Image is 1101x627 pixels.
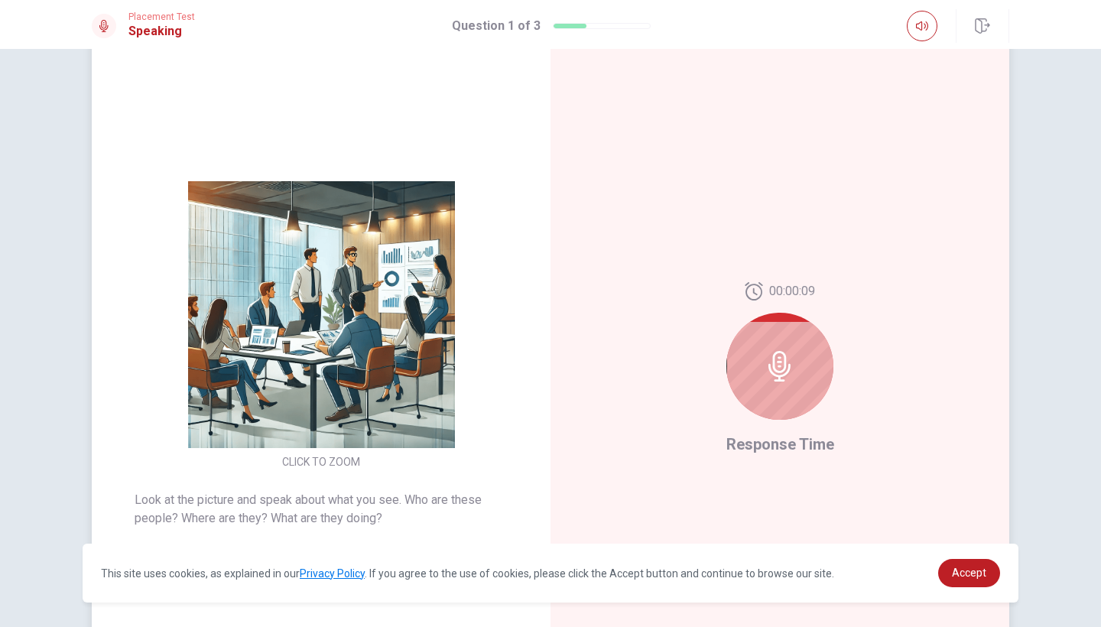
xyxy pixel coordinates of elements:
[726,435,834,453] span: Response Time
[128,11,195,22] span: Placement Test
[938,559,1000,587] a: dismiss cookie message
[135,491,508,528] span: Look at the picture and speak about what you see. Who are these people? Where are they? What are ...
[101,567,834,580] span: This site uses cookies, as explained in our . If you agree to the use of cookies, please click th...
[452,17,541,35] h1: Question 1 of 3
[83,544,1018,603] div: cookieconsent
[276,451,366,473] button: CLICK TO ZOOM
[769,282,815,301] span: 00:00:09
[174,181,468,448] img: [object Object]
[128,22,195,41] h1: Speaking
[300,567,365,580] a: Privacy Policy
[952,567,986,579] span: Accept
